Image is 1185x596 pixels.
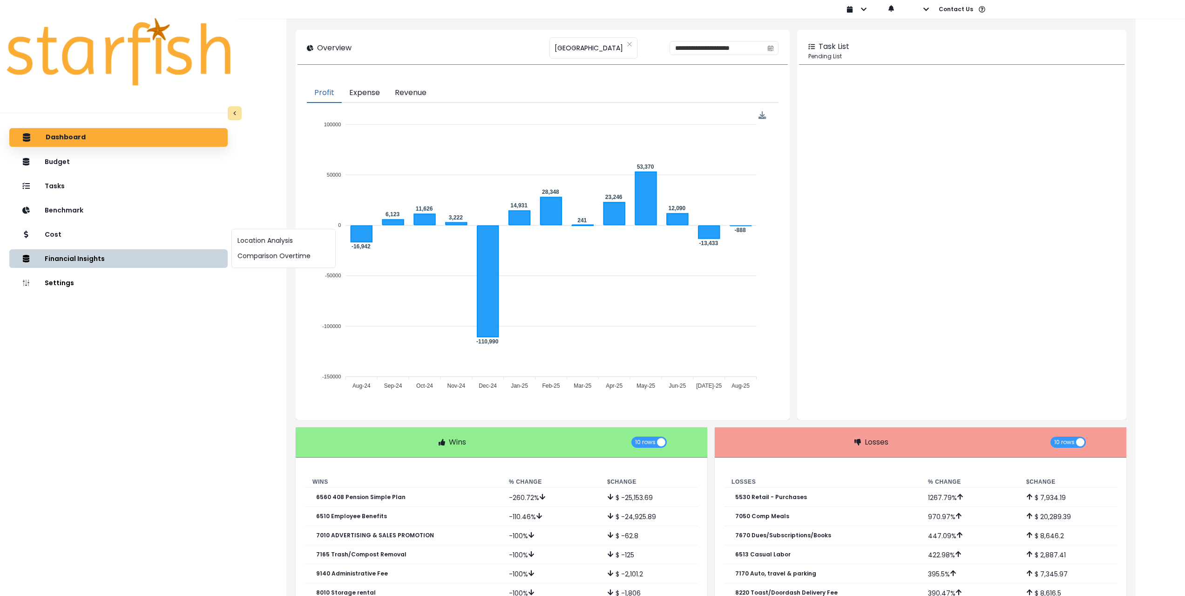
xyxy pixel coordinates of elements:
button: Clear [627,40,632,49]
p: Dashboard [46,133,86,142]
p: 7010 ADVERTISING & SALES PROMOTION [316,532,434,539]
td: -100 % [501,526,600,545]
td: $ -25,153.69 [600,488,698,507]
p: 6510 Employee Benefits [316,513,387,520]
button: Cost [9,225,228,244]
tspan: Aug-25 [732,383,750,390]
td: $ -24,925.89 [600,507,698,526]
td: $ 8,646.2 [1019,526,1117,545]
p: Overview [317,42,352,54]
tspan: Oct-24 [416,383,433,390]
td: $ 20,289.39 [1019,507,1117,526]
td: $ -2,101.2 [600,564,698,583]
p: 8220 Toast/Doordash Delivery Fee [735,589,838,596]
button: Dashboard [9,128,228,147]
div: Menu [758,111,766,119]
tspan: -100000 [322,323,341,329]
th: $ Change [1019,476,1117,488]
tspan: Dec-24 [479,383,497,390]
p: 6513 Casual Labor [735,551,791,558]
td: -110.46 % [501,507,600,526]
td: 1267.79 % [921,488,1019,507]
button: Tasks [9,177,228,195]
p: Pending List [808,52,1115,61]
tspan: 50000 [327,172,341,178]
button: Financial Insights [9,249,228,268]
tspan: Jan-25 [511,383,528,390]
tspan: Jun-25 [669,383,686,390]
th: Wins [305,476,501,488]
tspan: May-25 [637,383,655,390]
td: $ 7,345.97 [1019,564,1117,583]
span: 10 rows [635,437,656,448]
tspan: 0 [338,222,341,228]
td: 395.5 % [921,564,1019,583]
th: $ Change [600,476,698,488]
p: Wins [449,437,466,448]
th: % Change [921,476,1019,488]
span: [GEOGRAPHIC_DATA] [555,38,623,58]
p: 7170 Auto, travel & parking [735,570,816,577]
button: Benchmark [9,201,228,219]
button: Comparison Overtime [232,248,335,264]
p: Task List [819,41,849,52]
p: Tasks [45,182,65,190]
button: Location Analysis [232,233,335,248]
button: Settings [9,274,228,292]
td: $ -62.8 [600,526,698,545]
svg: calendar [767,45,774,51]
th: % Change [501,476,600,488]
p: 7670 Dues/Subscriptions/Books [735,532,831,539]
td: $ -125 [600,545,698,564]
p: Budget [45,158,70,166]
tspan: Sep-24 [384,383,402,390]
p: Benchmark [45,206,83,214]
tspan: [DATE]-25 [697,383,722,390]
button: Budget [9,152,228,171]
p: 7050 Comp Meals [735,513,789,520]
tspan: Apr-25 [606,383,623,390]
tspan: 100000 [324,122,341,127]
button: Expense [342,83,387,103]
tspan: Feb-25 [542,383,560,390]
tspan: Nov-24 [447,383,466,390]
p: 6560 408 Pension Simple Plan [316,494,406,500]
td: 422.98 % [921,545,1019,564]
td: 970.97 % [921,507,1019,526]
td: 447.09 % [921,526,1019,545]
p: 5530 Retail - Purchases [735,494,807,500]
p: 9140 Administrative Fee [316,570,388,577]
svg: close [627,41,632,47]
p: Cost [45,231,61,239]
td: $ 7,934.19 [1019,488,1117,507]
tspan: -150000 [322,374,341,379]
tspan: -50000 [325,273,341,279]
button: Profit [307,83,342,103]
td: -100 % [501,564,600,583]
p: 8010 Storage rental [316,589,376,596]
td: $ 2,887.41 [1019,545,1117,564]
td: -260.72 % [501,488,600,507]
tspan: Mar-25 [574,383,592,390]
tspan: Aug-24 [352,383,371,390]
p: 7165 Trash/Compost Removal [316,551,406,558]
button: Revenue [387,83,434,103]
th: Losses [724,476,921,488]
td: -100 % [501,545,600,564]
img: Download Profit [758,111,766,119]
p: Losses [865,437,888,448]
span: 10 rows [1054,437,1075,448]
